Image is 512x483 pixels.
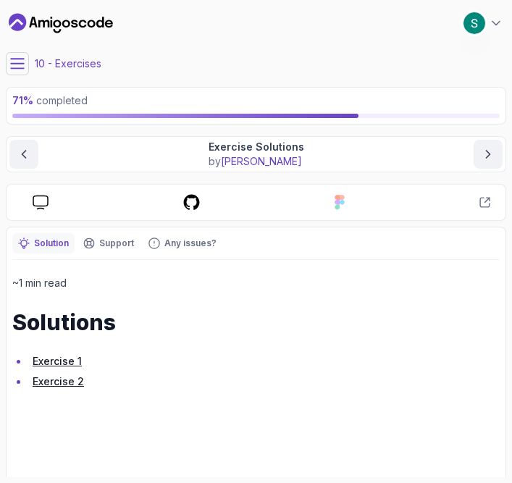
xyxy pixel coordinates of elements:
a: course slides [21,195,60,210]
p: Support [99,238,134,249]
p: Exercise Solutions [209,140,304,154]
a: Exercise 2 [33,375,84,387]
p: ~1 min read [12,274,500,292]
img: user profile image [463,12,485,34]
button: user profile image [463,12,503,35]
p: Any issues? [164,238,217,249]
button: Support button [77,233,140,253]
button: next content [474,140,503,169]
span: completed [12,94,88,106]
a: course repo [171,193,212,211]
p: Solution [34,238,69,249]
a: Exercise 1 [33,355,82,367]
button: Feedback button [143,233,222,253]
p: by [209,154,304,169]
a: Dashboard [9,12,113,35]
button: notes button [12,233,75,253]
button: previous content [9,140,38,169]
span: 71 % [12,94,33,106]
h1: Solutions [12,309,500,335]
p: 10 - Exercises [35,56,101,71]
span: [PERSON_NAME] [221,155,302,167]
